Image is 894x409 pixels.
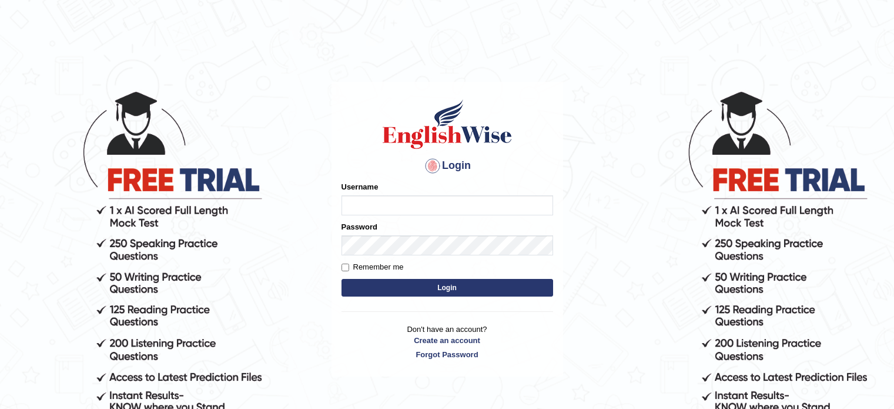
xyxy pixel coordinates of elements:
input: Remember me [341,264,349,271]
h4: Login [341,157,553,175]
a: Forgot Password [341,349,553,360]
label: Username [341,181,379,192]
button: Login [341,279,553,297]
label: Password [341,221,377,232]
img: Logo of English Wise sign in for intelligent practice with AI [380,98,514,151]
p: Don't have an account? [341,324,553,360]
a: Create an account [341,335,553,346]
label: Remember me [341,261,404,273]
